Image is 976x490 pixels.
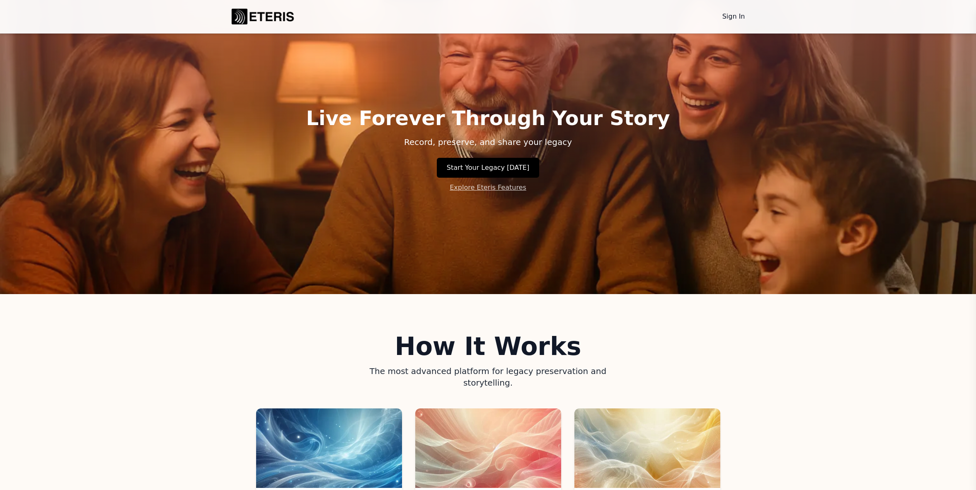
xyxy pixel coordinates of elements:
[230,7,296,27] img: Eteris Life Logo
[349,136,627,148] p: Record, preserve, and share your legacy
[574,408,720,488] img: Step 3
[437,158,539,178] a: Start Your Legacy [DATE]
[256,334,720,359] h2: How It Works
[450,183,526,193] a: Explore Eteris Features
[721,10,747,23] a: Sign In
[256,408,402,488] img: Step 1
[349,365,627,389] p: The most advanced platform for legacy preservation and storytelling.
[306,108,670,128] h1: Live Forever Through Your Story
[415,408,561,488] img: Step 2
[230,7,296,27] a: Eteris Logo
